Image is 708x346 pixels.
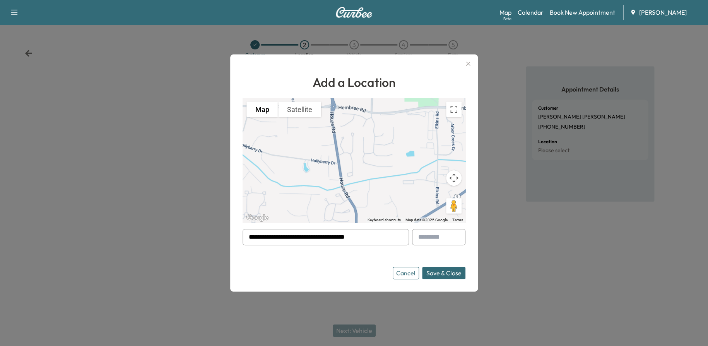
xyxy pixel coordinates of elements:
a: Calendar [518,8,544,17]
button: Drag Pegman onto the map to open Street View [446,198,462,214]
button: Toggle fullscreen view [446,102,462,117]
span: Map data ©2025 Google [405,218,448,222]
button: Save & Close [422,267,465,279]
img: Curbee Logo [335,7,373,18]
img: Google [245,213,270,223]
a: Book New Appointment [550,8,615,17]
button: Keyboard shortcuts [368,217,401,223]
h1: Add a Location [243,73,465,92]
button: Cancel [393,267,419,279]
span: [PERSON_NAME] [639,8,687,17]
a: Terms (opens in new tab) [452,218,463,222]
a: MapBeta [499,8,511,17]
button: Map camera controls [446,170,462,186]
a: Open this area in Google Maps (opens a new window) [245,213,270,223]
div: Beta [503,16,511,22]
button: Show street map [246,102,278,117]
button: Show satellite imagery [278,102,321,117]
